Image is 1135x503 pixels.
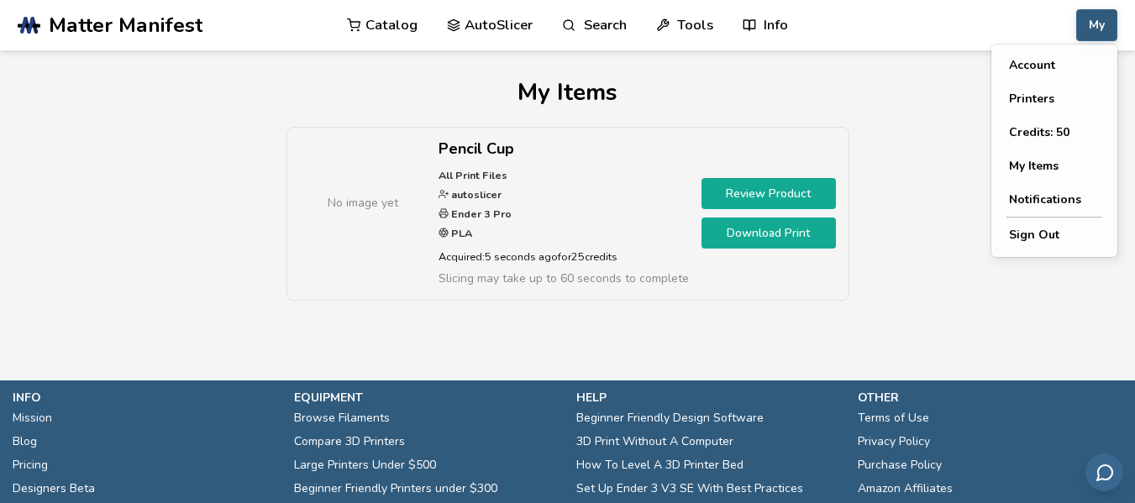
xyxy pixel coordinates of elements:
[294,406,390,430] a: Browse Filaments
[13,477,95,500] a: Designers Beta
[1009,193,1081,207] span: Notifications
[701,178,836,209] a: Review Product
[576,406,764,430] a: Beginner Friendly Design Software
[1076,9,1117,41] button: My
[294,477,497,500] a: Beginner Friendly Printers under $300
[13,453,48,477] a: Pricing
[449,207,512,221] strong: Ender 3 Pro
[294,389,559,406] p: equipment
[294,430,405,453] a: Compare 3D Printers
[49,13,202,37] span: Matter Manifest
[449,187,502,202] strong: autoslicer
[996,218,1113,252] button: Sign Out
[439,140,689,158] h2: Pencil Cup
[57,79,1079,106] h1: My Items
[996,116,1113,149] button: Credits: 50
[996,49,1113,82] button: Account
[576,453,744,477] a: How To Level A 3D Printer Bed
[439,168,507,182] strong: All Print Files
[439,248,689,265] p: Acquired: 5 seconds ago for 25 credits
[858,430,930,453] a: Privacy Policy
[13,389,277,406] p: info
[576,389,841,406] p: help
[991,45,1117,257] div: My
[1085,453,1123,491] button: Send feedback via email
[701,217,836,249] a: Download Print
[328,194,398,212] span: No image yet
[439,270,689,286] span: Slicing may take up to 60 seconds to complete
[13,430,37,453] a: Blog
[858,406,929,430] a: Terms of Use
[858,453,942,477] a: Purchase Policy
[996,149,1113,183] button: My Items
[858,477,953,500] a: Amazon Affiliates
[576,477,803,500] a: Set Up Ender 3 V3 SE With Best Practices
[576,430,733,453] a: 3D Print Without A Computer
[13,406,52,430] a: Mission
[294,453,436,477] a: Large Printers Under $500
[449,226,472,240] strong: PLA
[858,389,1122,406] p: other
[996,82,1113,116] button: Printers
